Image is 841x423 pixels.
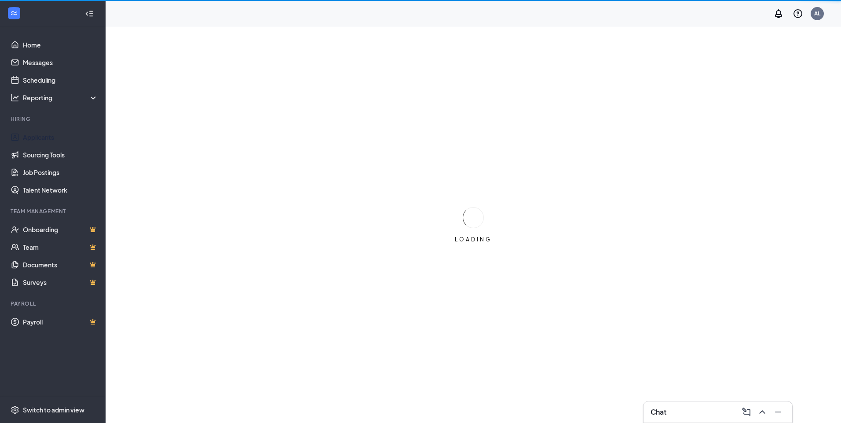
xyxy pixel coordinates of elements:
div: LOADING [451,236,495,243]
div: Reporting [23,93,99,102]
svg: ComposeMessage [741,407,752,417]
svg: Analysis [11,93,19,102]
a: Job Postings [23,164,98,181]
a: TeamCrown [23,238,98,256]
svg: Minimize [773,407,783,417]
div: Payroll [11,300,96,307]
svg: Notifications [773,8,784,19]
div: Hiring [11,115,96,123]
a: Scheduling [23,71,98,89]
div: AL [814,10,820,17]
button: Minimize [771,405,785,419]
svg: Collapse [85,9,94,18]
a: Messages [23,54,98,71]
svg: ChevronUp [757,407,768,417]
div: Switch to admin view [23,405,84,414]
svg: QuestionInfo [793,8,803,19]
a: OnboardingCrown [23,221,98,238]
h3: Chat [651,407,666,417]
svg: WorkstreamLogo [10,9,18,18]
button: ComposeMessage [739,405,753,419]
a: Applicants [23,128,98,146]
a: SurveysCrown [23,273,98,291]
a: Sourcing Tools [23,146,98,164]
a: DocumentsCrown [23,256,98,273]
button: ChevronUp [755,405,769,419]
a: Home [23,36,98,54]
a: Talent Network [23,181,98,199]
a: PayrollCrown [23,313,98,331]
div: Team Management [11,208,96,215]
svg: Settings [11,405,19,414]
